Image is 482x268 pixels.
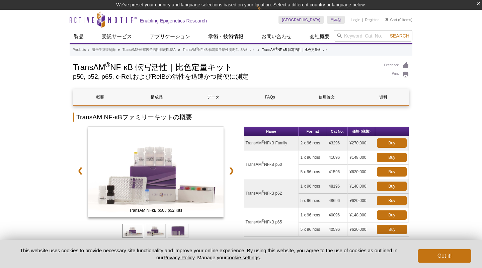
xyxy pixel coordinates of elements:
[299,194,327,208] td: 5 x 96 rxns
[164,255,194,260] a: Privacy Policy
[262,190,264,194] sup: ®
[334,30,412,42] input: Keyword, Cat. No.
[257,48,259,52] li: »
[244,127,299,136] th: Name
[73,62,377,72] h1: TransAM NF-κB 転写活性｜比色定量キット
[98,30,136,43] a: 受託サービス
[262,140,264,143] sup: ®
[73,74,377,80] h2: p50, p52, p65, c-Rel,およびRelBの活性を迅速かつ簡便に測定
[327,16,345,24] a: 日本語
[351,17,360,22] a: Login
[88,127,224,217] img: TransAM NFκB p50 / p52 Kits
[377,153,407,162] a: Buy
[243,89,297,105] a: FAQs
[377,182,407,191] a: Buy
[327,222,348,237] td: 40596
[377,167,407,177] a: Buy
[357,89,410,105] a: 資料
[146,30,194,43] a: アプリケーション
[327,179,348,194] td: 48196
[244,179,299,208] td: TransAM NFκB p52
[87,48,89,52] li: »
[73,163,87,178] a: ❮
[390,33,409,39] span: Search
[92,47,115,53] a: 遺伝子発現制御
[327,208,348,222] td: 40096
[196,47,198,50] sup: ®
[178,48,180,52] li: »
[327,150,348,165] td: 41096
[187,89,240,105] a: データ
[73,89,127,105] a: 概要
[300,89,353,105] a: 使用論文
[105,61,110,68] sup: ®
[327,165,348,179] td: 41596
[384,71,409,78] a: Print
[385,17,397,22] a: Cart
[348,150,375,165] td: ¥148,000
[385,16,412,24] li: (0 items)
[299,150,327,165] td: 1 x 96 rxns
[327,127,348,136] th: Cat No.
[377,196,407,205] a: Buy
[275,47,277,50] sup: ®
[385,18,388,21] img: Your Cart
[89,207,222,214] span: TransAM NFκB p50 / p52 Kits
[377,210,407,220] a: Buy
[88,127,224,219] a: TransAM NFκB p50 / p52 Kits
[257,5,275,21] img: Change Here
[327,194,348,208] td: 48696
[306,30,334,43] a: 会社概要
[244,150,299,179] td: TransAM NFκB p50
[262,219,264,222] sup: ®
[257,30,296,43] a: お問い合わせ
[348,136,375,150] td: ¥270,000
[348,194,375,208] td: ¥620,000
[348,222,375,237] td: ¥620,000
[377,138,407,148] a: Buy
[278,16,324,24] a: [GEOGRAPHIC_DATA]
[299,127,327,136] th: Format
[377,225,407,234] a: Buy
[73,47,86,53] a: Products
[227,255,260,260] button: cookie settings
[418,249,471,263] button: Got it!
[348,208,375,222] td: ¥148,000
[204,30,247,43] a: 学術・技術情報
[73,113,409,122] h2: TransAM NF-κBファミリーキットの概要
[224,163,239,178] a: ❯
[262,48,328,52] li: TransAM NF-κB 転写活性｜比色定量キット
[299,222,327,237] td: 5 x 96 rxns
[11,247,407,261] p: This website uses cookies to provide necessary site functionality and improve your online experie...
[262,161,264,165] sup: ®
[348,179,375,194] td: ¥148,000
[70,30,88,43] a: 製品
[299,208,327,222] td: 1 x 96 rxns
[299,136,327,150] td: 2 x 96 rxns
[244,208,299,237] td: TransAM NFκB p65
[348,127,375,136] th: 価格 (税抜)
[118,48,120,52] li: »
[183,47,255,53] a: TransAM®NF-κB 転写因子活性測定ELISAキット
[244,136,299,150] td: TransAM NFκB Family
[123,47,176,53] a: TransAM® 転写因子活性測定ELISA
[384,62,409,69] a: Feedback
[365,17,379,22] a: Register
[327,136,348,150] td: 43296
[130,89,183,105] a: 構成品
[362,16,363,24] li: |
[299,165,327,179] td: 5 x 96 rxns
[140,18,207,24] h2: Enabling Epigenetics Research
[348,165,375,179] td: ¥620,000
[388,33,411,39] button: Search
[299,179,327,194] td: 1 x 96 rxns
